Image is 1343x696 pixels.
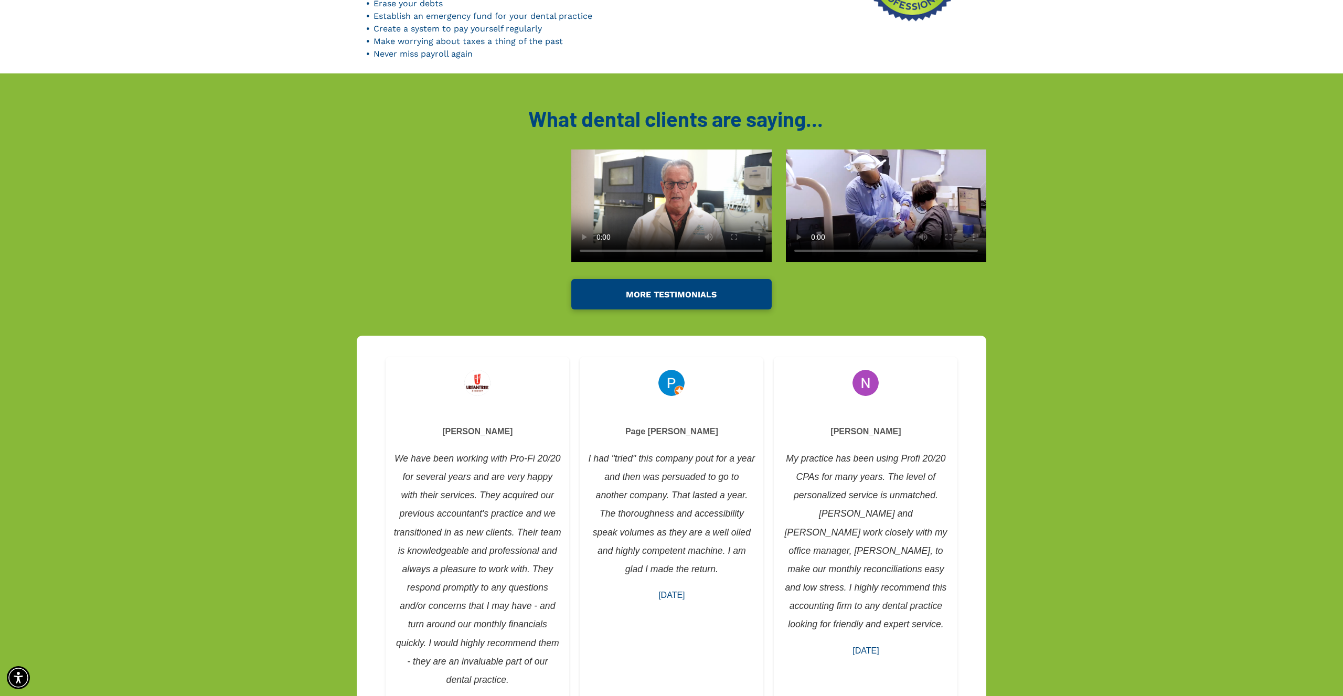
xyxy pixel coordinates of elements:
[622,284,720,305] span: MORE TESTIMONIALS
[658,370,685,396] img: Reviewer Avatar
[393,423,561,440] p: [PERSON_NAME]
[528,106,823,131] span: What dental clients are saying...
[464,370,491,396] img: Reviewer Avatar
[374,11,592,21] span: Establish an emergency fund for your dental practice
[374,49,473,59] span: Never miss payroll again
[374,36,563,46] span: Make worrying about taxes a thing of the past
[374,24,542,34] span: Create a system to pay yourself regularly
[571,279,772,309] a: MORE TESTIMONIALS
[782,449,950,634] p: My practice has been using Profi 20/20 CPAs for many years. The level of personalized service is ...
[852,370,879,396] img: Reviewer Avatar
[588,423,755,440] p: Page [PERSON_NAME]
[782,643,950,659] p: [DATE]
[588,587,755,604] p: [DATE]
[588,449,755,579] p: I had "tried" this company pout for a year and then was persuaded to go to another company. That ...
[782,423,950,440] p: [PERSON_NAME]
[7,666,30,689] div: Accessibility Menu
[393,449,561,689] p: We have been working with Pro-Fi 20/20 for several years and are very happy with their services. ...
